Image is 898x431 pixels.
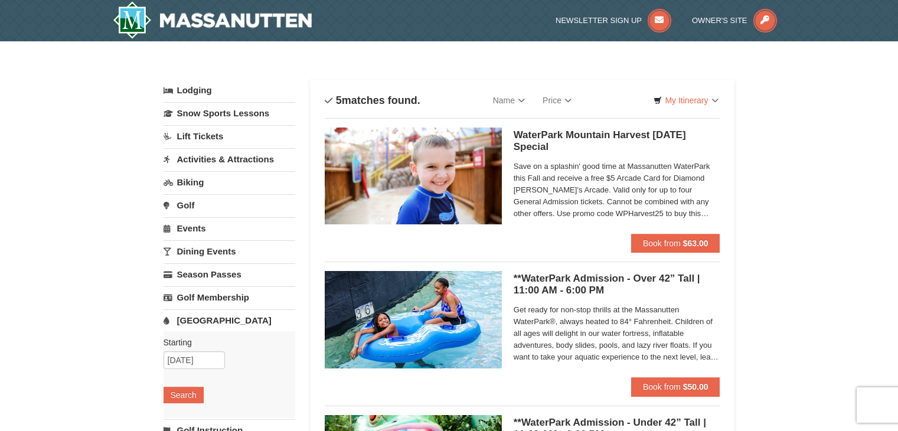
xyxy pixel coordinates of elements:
[113,1,312,39] a: Massanutten Resort
[164,148,295,170] a: Activities & Attractions
[514,304,720,363] span: Get ready for non-stop thrills at the Massanutten WaterPark®, always heated to 84° Fahrenheit. Ch...
[643,382,681,391] span: Book from
[692,16,747,25] span: Owner's Site
[683,239,708,248] strong: $63.00
[514,273,720,296] h5: **WaterPark Admission - Over 42” Tall | 11:00 AM - 6:00 PM
[164,171,295,193] a: Biking
[643,239,681,248] span: Book from
[164,240,295,262] a: Dining Events
[631,377,720,396] button: Book from $50.00
[484,89,534,112] a: Name
[514,161,720,220] span: Save on a splashin' good time at Massanutten WaterPark this Fall and receive a free $5 Arcade Car...
[164,263,295,285] a: Season Passes
[683,382,708,391] strong: $50.00
[514,129,720,153] h5: WaterPark Mountain Harvest [DATE] Special
[164,194,295,216] a: Golf
[113,1,312,39] img: Massanutten Resort Logo
[325,271,502,368] img: 6619917-726-5d57f225.jpg
[631,234,720,253] button: Book from $63.00
[164,80,295,101] a: Lodging
[325,94,420,106] h4: matches found.
[164,309,295,331] a: [GEOGRAPHIC_DATA]
[164,387,204,403] button: Search
[164,286,295,308] a: Golf Membership
[556,16,671,25] a: Newsletter Sign Up
[692,16,777,25] a: Owner's Site
[164,337,286,348] label: Starting
[164,102,295,124] a: Snow Sports Lessons
[556,16,642,25] span: Newsletter Sign Up
[336,94,342,106] span: 5
[325,128,502,224] img: 6619917-1412-d332ca3f.jpg
[164,125,295,147] a: Lift Tickets
[646,92,726,109] a: My Itinerary
[534,89,580,112] a: Price
[164,217,295,239] a: Events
